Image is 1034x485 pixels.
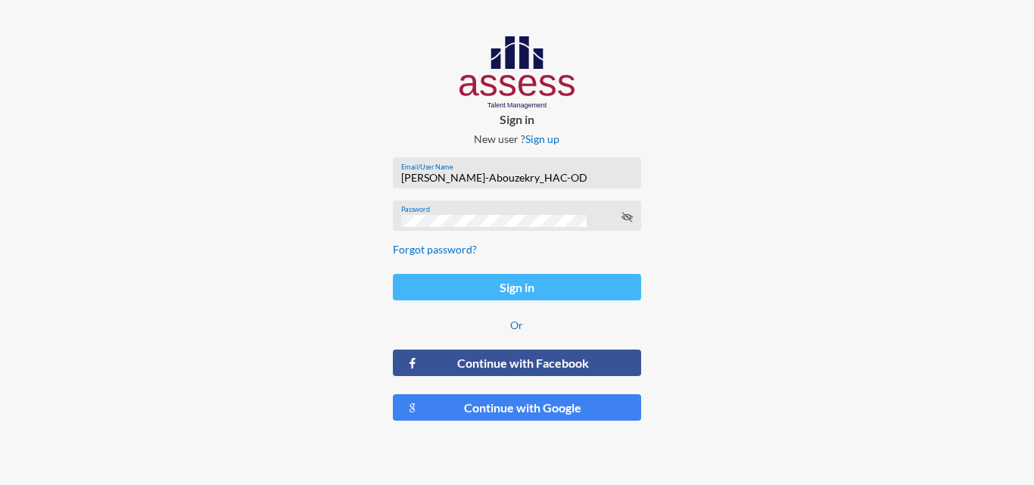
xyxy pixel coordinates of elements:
a: Sign up [525,132,559,145]
p: Or [393,319,640,331]
input: Email/User Name [401,172,633,184]
button: Continue with Facebook [393,350,640,376]
button: Sign in [393,274,640,300]
a: Forgot password? [393,243,477,256]
p: New user ? [381,132,652,145]
img: AssessLogoo.svg [459,36,575,109]
p: Sign in [381,112,652,126]
button: Continue with Google [393,394,640,421]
